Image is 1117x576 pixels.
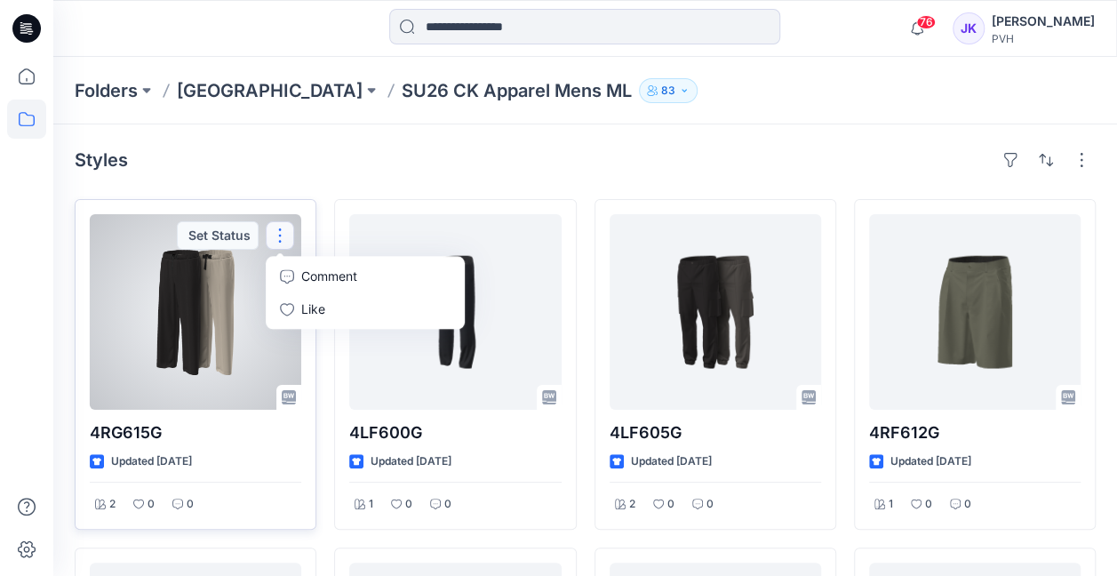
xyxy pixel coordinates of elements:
[402,78,632,103] p: SU26 CK Apparel Mens ML
[349,420,561,445] p: 4LF600G
[187,495,194,514] p: 0
[889,495,893,514] p: 1
[369,495,373,514] p: 1
[992,11,1095,32] div: [PERSON_NAME]
[953,12,985,44] div: JK
[405,495,412,514] p: 0
[706,495,714,514] p: 0
[349,214,561,410] a: 4LF600G
[610,420,821,445] p: 4LF605G
[371,452,451,471] p: Updated [DATE]
[75,149,128,171] h4: Styles
[75,78,138,103] a: Folders
[869,214,1081,410] a: 4RF612G
[301,300,325,318] p: Like
[148,495,155,514] p: 0
[610,214,821,410] a: 4LF605G
[90,420,301,445] p: 4RG615G
[631,452,712,471] p: Updated [DATE]
[90,214,301,410] a: 4RG615G
[639,78,698,103] button: 83
[111,452,192,471] p: Updated [DATE]
[629,495,635,514] p: 2
[964,495,971,514] p: 0
[661,81,675,100] p: 83
[667,495,674,514] p: 0
[992,32,1095,45] div: PVH
[444,495,451,514] p: 0
[869,420,1081,445] p: 4RF612G
[916,15,936,29] span: 76
[925,495,932,514] p: 0
[890,452,971,471] p: Updated [DATE]
[301,267,357,285] p: Comment
[109,495,116,514] p: 2
[177,78,363,103] a: [GEOGRAPHIC_DATA]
